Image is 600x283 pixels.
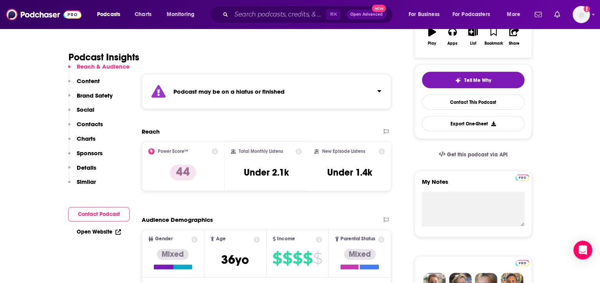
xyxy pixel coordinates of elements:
button: Open AdvancedNew [347,10,386,19]
h3: Under 2.1k [244,167,289,178]
button: open menu [161,8,205,21]
section: Click to expand status details [142,74,391,109]
p: Contacts [77,120,103,128]
button: open menu [403,8,449,21]
span: Logged in as pstanton [573,6,590,23]
button: Export One-Sheet [422,116,524,131]
span: 36 yo [221,252,249,267]
a: 36yo [221,256,249,266]
div: Mixed [344,249,376,260]
p: Similar [77,178,96,185]
button: tell me why sparkleTell Me Why [422,72,524,88]
a: $$$$$ [272,252,322,265]
h2: Total Monthly Listens [239,149,283,154]
button: Share [504,22,524,51]
div: Share [509,41,519,46]
span: Age [216,236,225,241]
button: Reach & Audience [68,63,130,77]
h2: Audience Demographics [142,216,213,223]
button: open menu [447,8,501,21]
img: tell me why sparkle [455,77,461,83]
span: Get this podcast via API [447,151,507,158]
div: Apps [447,41,458,46]
button: Play [422,22,442,51]
span: $ [313,252,322,265]
button: Apps [442,22,463,51]
h2: Power Score™ [158,149,188,154]
span: $ [293,252,302,265]
button: Brand Safety [68,92,113,106]
span: Parental Status [341,236,375,241]
button: Sponsors [68,149,103,164]
button: Contacts [68,120,103,135]
a: Pro website [515,259,529,266]
img: Podchaser Pro [515,174,529,181]
a: Charts [130,8,156,21]
img: Podchaser Pro [515,260,529,266]
span: More [507,9,520,20]
p: Social [77,106,94,113]
span: Income [277,236,295,241]
p: Sponsors [77,149,103,157]
span: Monitoring [167,9,195,20]
div: List [470,41,476,46]
span: For Business [409,9,440,20]
p: Details [77,164,96,171]
a: Open Website [77,229,121,235]
p: Reach & Audience [77,63,130,70]
a: Get this podcast via API [432,145,514,164]
button: List [463,22,483,51]
input: Search podcasts, credits, & more... [231,8,326,21]
strong: Podcast may be on a hiatus or finished [173,88,285,95]
span: $ [303,252,312,265]
div: Mixed [157,249,189,260]
div: Bookmark [484,41,503,46]
p: Brand Safety [77,92,113,99]
button: Charts [68,135,95,149]
a: Contact This Podcast [422,94,524,110]
button: Content [68,77,100,92]
button: Show profile menu [573,6,590,23]
h2: Reach [142,128,160,135]
div: Search podcasts, credits, & more... [217,5,400,24]
a: Pro website [515,173,529,181]
h1: Podcast Insights [68,51,139,63]
p: Content [77,77,100,85]
div: Open Intercom Messenger [573,241,592,259]
button: open menu [501,8,530,21]
span: New [372,5,386,12]
span: For Podcasters [452,9,490,20]
p: Charts [77,135,95,142]
span: Charts [135,9,151,20]
span: ⌘ K [326,9,341,20]
img: User Profile [573,6,590,23]
p: 44 [170,165,196,180]
button: Bookmark [483,22,504,51]
span: Tell Me Why [464,77,491,83]
span: Podcasts [97,9,120,20]
a: Show notifications dropdown [532,8,545,21]
button: Contact Podcast [68,207,130,221]
a: Show notifications dropdown [551,8,563,21]
img: Podchaser - Follow, Share and Rate Podcasts [6,7,81,22]
span: Open Advanced [350,13,383,16]
a: Mixed [341,249,379,269]
button: Social [68,106,94,120]
button: Similar [68,178,96,192]
h2: New Episode Listens [322,149,365,154]
label: My Notes [422,178,524,192]
button: open menu [92,8,130,21]
h3: Under 1.4k [327,167,372,178]
span: $ [272,252,282,265]
svg: Add a profile image [584,6,590,12]
span: Gender [155,236,173,241]
a: Mixed [154,249,192,269]
span: $ [283,252,292,265]
div: Play [428,41,436,46]
button: Details [68,164,96,178]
